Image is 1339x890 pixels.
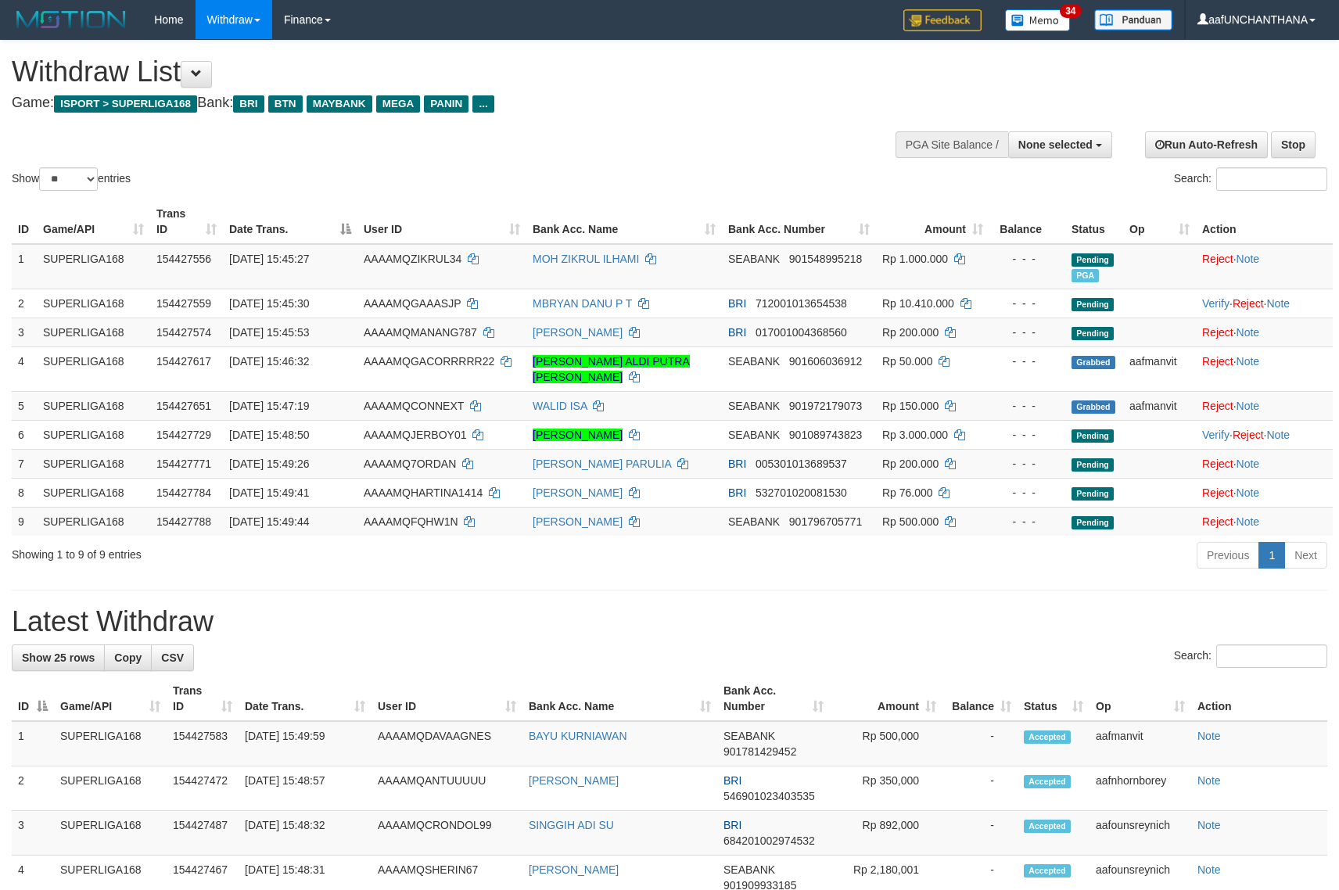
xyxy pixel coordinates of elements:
[1072,429,1114,443] span: Pending
[1090,676,1191,721] th: Op: activate to sort column ascending
[364,400,464,412] span: AAAAMQCONNEXT
[223,199,357,244] th: Date Trans.: activate to sort column descending
[39,167,98,191] select: Showentries
[12,676,54,721] th: ID: activate to sort column descending
[156,515,211,528] span: 154427788
[789,253,862,265] span: Copy 901548995218 to clipboard
[996,353,1059,369] div: - - -
[37,391,150,420] td: SUPERLIGA168
[1197,774,1221,787] a: Note
[156,355,211,368] span: 154427617
[37,478,150,507] td: SUPERLIGA168
[12,391,37,420] td: 5
[717,676,830,721] th: Bank Acc. Number: activate to sort column ascending
[526,199,722,244] th: Bank Acc. Name: activate to sort column ascending
[22,651,95,664] span: Show 25 rows
[529,730,627,742] a: BAYU KURNIAWAN
[151,644,194,671] a: CSV
[1072,269,1099,282] span: Marked by aafounsreynich
[529,863,619,876] a: [PERSON_NAME]
[37,346,150,391] td: SUPERLIGA168
[1123,346,1196,391] td: aafmanvit
[1216,644,1327,668] input: Search:
[12,811,54,856] td: 3
[1072,298,1114,311] span: Pending
[728,458,746,470] span: BRI
[229,253,309,265] span: [DATE] 15:45:27
[533,458,671,470] a: [PERSON_NAME] PARULIA
[12,420,37,449] td: 6
[1216,167,1327,191] input: Search:
[1018,138,1093,151] span: None selected
[882,253,948,265] span: Rp 1.000.000
[156,297,211,310] span: 154427559
[1202,486,1233,499] a: Reject
[239,721,372,766] td: [DATE] 15:49:59
[364,355,494,368] span: AAAAMQGACORRRRR22
[104,644,152,671] a: Copy
[229,458,309,470] span: [DATE] 15:49:26
[996,427,1059,443] div: - - -
[942,676,1018,721] th: Balance: activate to sort column ascending
[12,318,37,346] td: 3
[357,199,526,244] th: User ID: activate to sort column ascending
[789,400,862,412] span: Copy 901972179073 to clipboard
[156,429,211,441] span: 154427729
[1008,131,1112,158] button: None selected
[12,244,37,289] td: 1
[1072,516,1114,529] span: Pending
[728,515,780,528] span: SEABANK
[723,730,775,742] span: SEABANK
[996,514,1059,529] div: - - -
[728,297,746,310] span: BRI
[1196,391,1333,420] td: ·
[161,651,184,664] span: CSV
[156,400,211,412] span: 154427651
[896,131,1008,158] div: PGA Site Balance /
[364,429,467,441] span: AAAAMQJERBOY01
[1266,429,1290,441] a: Note
[229,326,309,339] span: [DATE] 15:45:53
[364,515,458,528] span: AAAAMQFQHW1N
[37,244,150,289] td: SUPERLIGA168
[996,296,1059,311] div: - - -
[1202,515,1233,528] a: Reject
[229,355,309,368] span: [DATE] 15:46:32
[903,9,982,31] img: Feedback.jpg
[1202,253,1233,265] a: Reject
[789,429,862,441] span: Copy 901089743823 to clipboard
[1237,400,1260,412] a: Note
[1196,478,1333,507] td: ·
[529,774,619,787] a: [PERSON_NAME]
[533,326,623,339] a: [PERSON_NAME]
[239,766,372,811] td: [DATE] 15:48:57
[364,326,477,339] span: AAAAMQMANANG787
[723,790,815,802] span: Copy 546901023403535 to clipboard
[424,95,468,113] span: PANIN
[1090,811,1191,856] td: aafounsreynich
[167,766,239,811] td: 154427472
[1174,167,1327,191] label: Search:
[229,400,309,412] span: [DATE] 15:47:19
[1191,676,1327,721] th: Action
[37,199,150,244] th: Game/API: activate to sort column ascending
[996,456,1059,472] div: - - -
[1202,458,1233,470] a: Reject
[156,253,211,265] span: 154427556
[364,486,483,499] span: AAAAMQHARTINA1414
[37,449,150,478] td: SUPERLIGA168
[1284,542,1327,569] a: Next
[1237,458,1260,470] a: Note
[1094,9,1172,31] img: panduan.png
[364,297,461,310] span: AAAAMQGAAASJP
[12,606,1327,637] h1: Latest Withdraw
[996,398,1059,414] div: - - -
[882,486,933,499] span: Rp 76.000
[789,515,862,528] span: Copy 901796705771 to clipboard
[150,199,223,244] th: Trans ID: activate to sort column ascending
[1090,721,1191,766] td: aafmanvit
[1196,244,1333,289] td: ·
[728,400,780,412] span: SEABANK
[1072,487,1114,501] span: Pending
[529,819,614,831] a: SINGGIH ADI SU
